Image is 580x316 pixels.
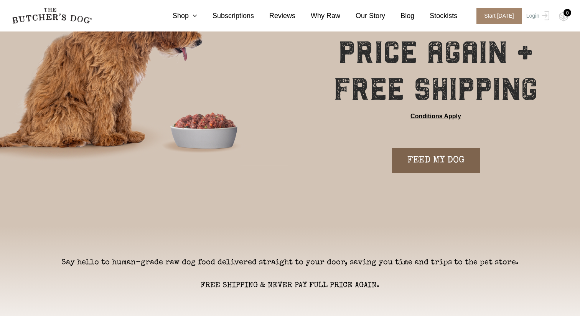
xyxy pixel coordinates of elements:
a: Blog [385,11,414,21]
span: Start [DATE] [476,8,522,24]
a: Shop [157,11,197,21]
a: Subscriptions [197,11,254,21]
a: Stockists [414,11,457,21]
a: Start [DATE] [469,8,524,24]
a: Login [524,8,549,24]
img: TBD_Cart-Empty.png [559,12,568,22]
a: FEED MY DOG [392,148,480,173]
a: Reviews [254,11,295,21]
div: 0 [564,9,571,17]
a: Our Story [340,11,385,21]
a: Why Raw [295,11,340,21]
a: Conditions Apply [410,112,461,121]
